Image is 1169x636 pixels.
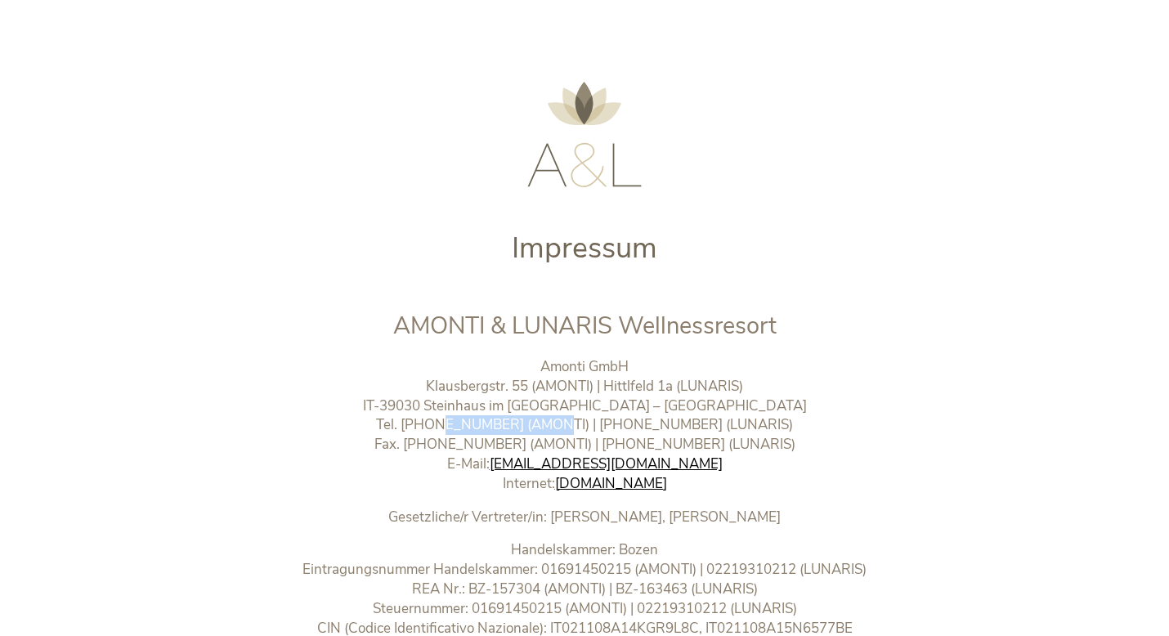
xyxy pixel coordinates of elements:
span: Impressum [512,228,657,268]
span: AMONTI & LUNARIS Wellnessresort [393,310,777,342]
p: Amonti GmbH Klausbergstr. 55 (AMONTI) | Hittlfeld 1a (LUNARIS) IT-39030 Steinhaus im [GEOGRAPHIC_... [244,357,926,494]
a: [EMAIL_ADDRESS][DOMAIN_NAME] [490,455,723,473]
a: [DOMAIN_NAME] [555,474,667,493]
b: Gesetzliche/r Vertreter/in: [PERSON_NAME], [PERSON_NAME] [388,508,781,526]
img: AMONTI & LUNARIS Wellnessresort [527,82,642,187]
